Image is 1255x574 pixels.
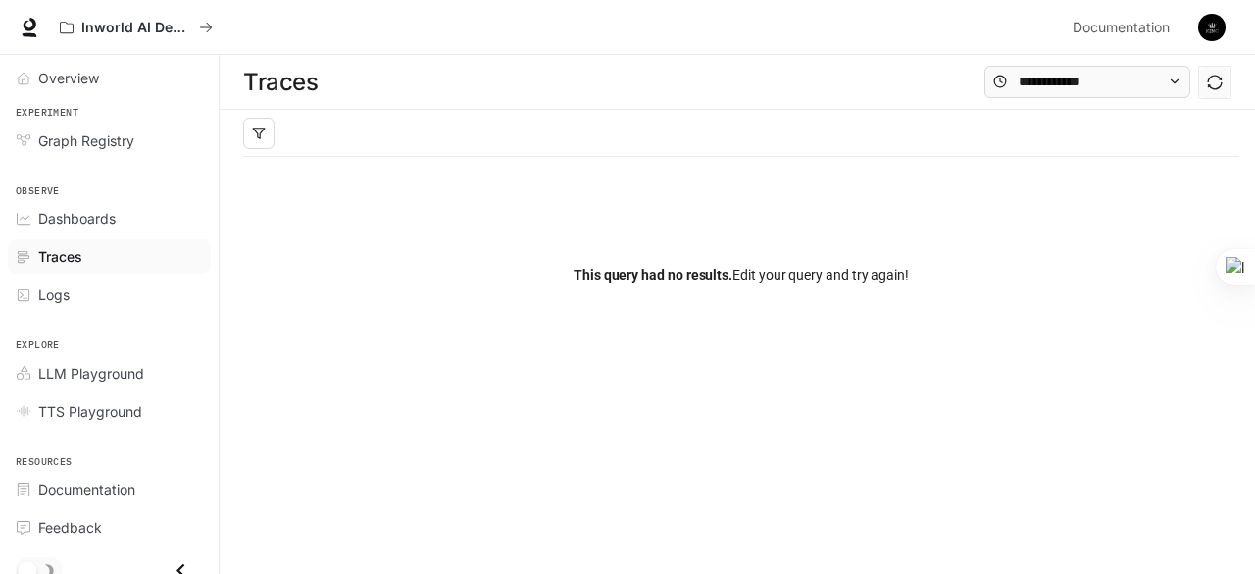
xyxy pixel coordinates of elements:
[38,208,116,229] span: Dashboards
[8,124,211,158] a: Graph Registry
[8,510,211,545] a: Feedback
[38,130,134,151] span: Graph Registry
[574,267,732,283] span: This query had no results.
[1192,8,1231,47] button: User avatar
[8,201,211,235] a: Dashboards
[38,517,102,538] span: Feedback
[81,20,191,36] p: Inworld AI Demos
[1198,14,1226,41] img: User avatar
[38,401,142,422] span: TTS Playground
[38,68,99,88] span: Overview
[574,264,909,286] span: Edit your query and try again!
[8,472,211,506] a: Documentation
[1073,16,1170,40] span: Documentation
[38,479,135,499] span: Documentation
[8,239,211,274] a: Traces
[1065,8,1184,47] a: Documentation
[38,285,70,305] span: Logs
[8,278,211,312] a: Logs
[8,394,211,429] a: TTS Playground
[51,8,222,47] button: All workspaces
[38,363,144,384] span: LLM Playground
[8,356,211,391] a: LLM Playground
[243,63,318,102] h1: Traces
[8,61,211,95] a: Overview
[38,246,82,267] span: Traces
[1207,75,1223,90] span: sync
